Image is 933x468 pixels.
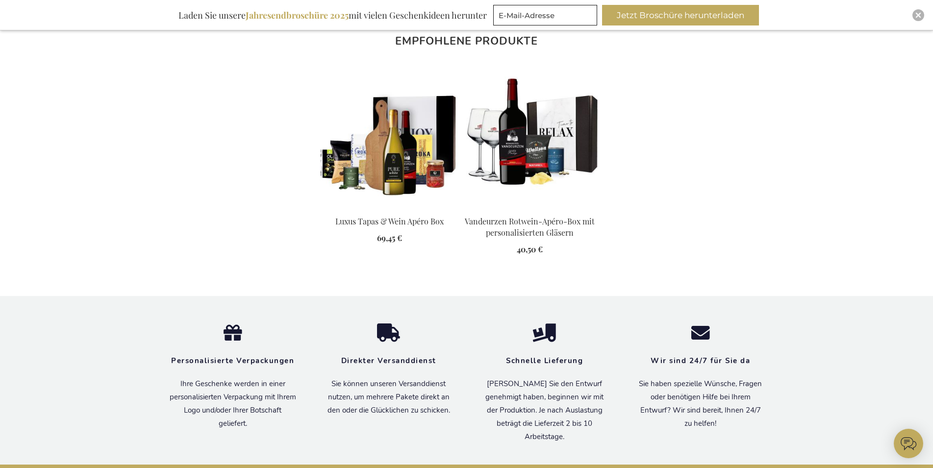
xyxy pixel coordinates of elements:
[335,216,444,226] a: Luxus Tapas & Wein Apéro Box
[170,377,296,430] p: Ihre Geschenke werden in einer personalisierten Verpackung mit Ihrem Logo und/oder Ihrer Botschaf...
[602,5,759,25] button: Jetzt Broschüre herunterladen
[912,9,924,21] div: Close
[506,356,583,366] strong: Schnelle Lieferung
[320,71,460,208] img: Luxury Tapas & Wine Apéro Box
[460,71,600,208] img: Vandeurzen Rotwein-Apéro-Box mit personalisierten Gläsern
[517,244,543,254] span: 40,50 €
[894,429,923,458] iframe: belco-activator-frame
[481,377,608,443] p: [PERSON_NAME] Sie den Entwurf genehmigt haben, beginnen wir mit der Produktion. Je nach Auslastun...
[651,356,750,366] strong: Wir sind 24/7 für Sie da
[493,5,600,28] form: marketing offers and promotions
[320,204,460,213] a: Luxury Tapas & Wine Apéro Box
[915,12,921,18] img: Close
[460,204,600,213] a: Vandeurzen Rotwein-Apéro-Box mit personalisierten Gläsern
[246,9,349,21] b: Jahresendbroschüre 2025
[174,5,491,25] div: Laden Sie unsere mit vielen Geschenkideen herunter
[465,216,595,238] a: Vandeurzen Rotwein-Apéro-Box mit personalisierten Gläsern
[171,356,294,366] strong: Personalisierte Verpackungen
[377,233,402,243] span: 69,45 €
[395,34,538,49] strong: Empfohlene Produkte
[493,5,597,25] input: E-Mail-Adresse
[637,377,764,430] p: Sie haben spezielle Wünsche, Fragen oder benötigen Hilfe bei Ihrem Entwurf? Wir sind bereit, Ihne...
[326,377,452,417] p: Sie können unseren Versanddienst nutzen, um mehrere Pakete direkt an den oder die Glücklichen zu ...
[341,356,436,366] strong: Direkter Versanddienst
